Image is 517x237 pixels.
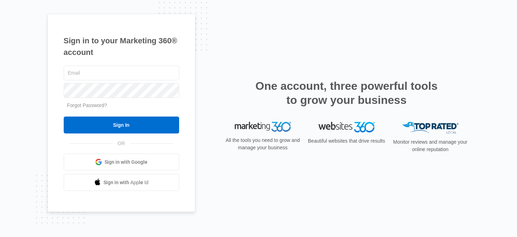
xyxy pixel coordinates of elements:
img: Top Rated Local [402,122,459,133]
input: Sign In [64,117,179,133]
span: Sign in with Google [105,158,147,166]
a: Forgot Password? [67,102,107,108]
span: Sign in with Apple Id [103,179,149,186]
p: All the tools you need to grow and manage your business [223,137,302,151]
a: Sign in with Apple Id [64,174,179,191]
span: OR [113,140,130,147]
h2: One account, three powerful tools to grow your business [253,79,440,107]
p: Monitor reviews and manage your online reputation [391,138,470,153]
input: Email [64,66,179,80]
a: Sign in with Google [64,154,179,170]
p: Beautiful websites that drive results [307,137,386,145]
img: Marketing 360 [235,122,291,132]
img: Websites 360 [319,122,375,132]
h1: Sign in to your Marketing 360® account [64,35,179,58]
